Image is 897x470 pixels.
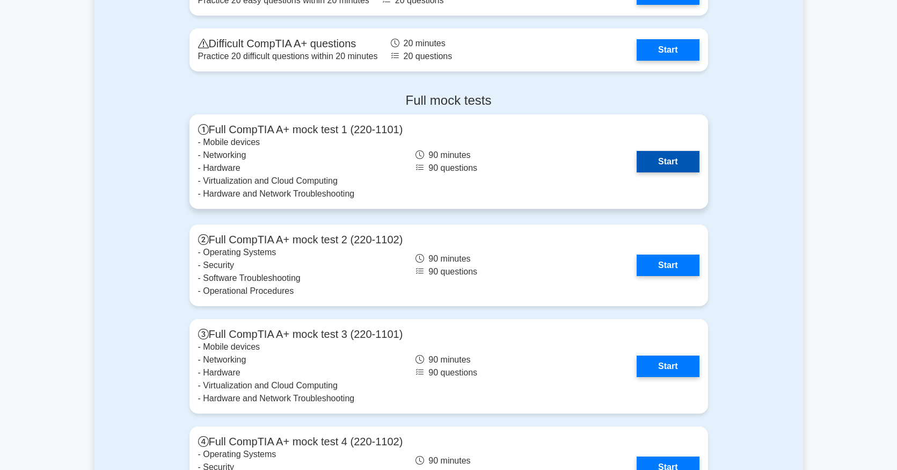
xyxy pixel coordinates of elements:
a: Start [637,356,699,377]
h4: Full mock tests [189,93,708,109]
a: Start [637,255,699,276]
a: Start [637,39,699,61]
a: Start [637,151,699,172]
